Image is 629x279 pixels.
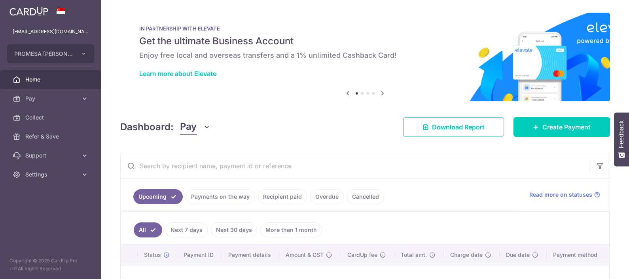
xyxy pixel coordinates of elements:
[618,120,625,148] span: Feedback
[25,171,78,178] span: Settings
[222,245,280,265] th: Payment details
[310,189,344,204] a: Overdue
[13,28,89,36] p: [EMAIL_ADDRESS][DOMAIN_NAME]
[401,251,427,259] span: Total amt.
[121,153,591,178] input: Search by recipient name, payment id or reference
[432,122,485,132] span: Download Report
[134,222,162,237] a: All
[450,251,483,259] span: Charge date
[25,114,78,121] span: Collect
[180,120,210,135] button: Pay
[347,189,384,204] a: Cancelled
[139,25,591,32] p: IN PARTNERSHIP WITH ELEVATE
[139,70,216,78] a: Learn more about Elevate
[139,51,591,60] h6: Enjoy free local and overseas transfers and a 1% unlimited Cashback Card!
[25,133,78,140] span: Refer & Save
[403,117,504,137] a: Download Report
[260,222,322,237] a: More than 1 month
[14,50,73,58] span: PROMESA [PERSON_NAME] PTE. LTD.
[7,44,94,63] button: PROMESA [PERSON_NAME] PTE. LTD.
[547,245,609,265] th: Payment method
[513,117,610,137] a: Create Payment
[9,6,48,16] img: CardUp
[529,191,592,199] span: Read more on statuses
[144,251,161,259] span: Status
[211,222,257,237] a: Next 30 days
[25,152,78,159] span: Support
[347,251,377,259] span: CardUp fee
[139,35,591,47] h5: Get the ultimate Business Account
[177,245,222,265] th: Payment ID
[614,112,629,166] button: Feedback - Show survey
[180,120,197,135] span: Pay
[258,189,307,204] a: Recipient paid
[186,189,255,204] a: Payments on the way
[506,251,530,259] span: Due date
[120,13,610,101] img: Renovation banner
[133,189,183,204] a: Upcoming
[542,122,591,132] span: Create Payment
[25,95,78,102] span: Pay
[529,191,600,199] a: Read more on statuses
[25,76,78,84] span: Home
[286,251,324,259] span: Amount & GST
[120,120,174,134] h4: Dashboard:
[165,222,208,237] a: Next 7 days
